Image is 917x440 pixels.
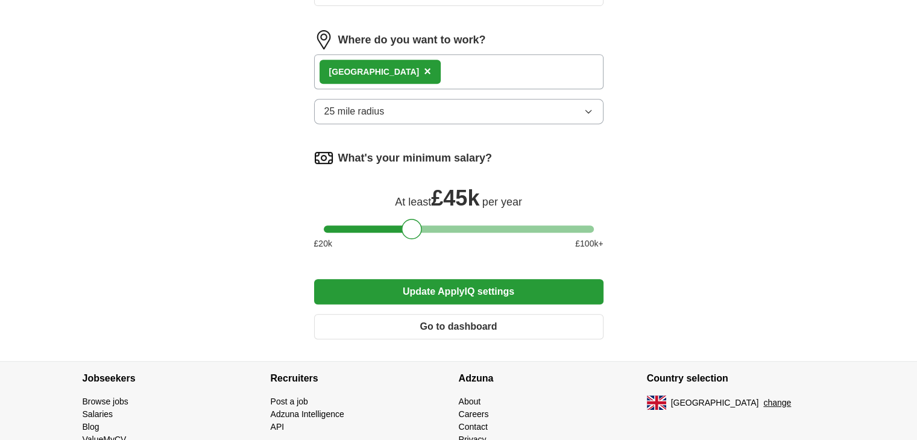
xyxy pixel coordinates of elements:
[83,397,128,406] a: Browse jobs
[314,99,603,124] button: 25 mile radius
[314,237,332,250] span: £ 20 k
[395,196,431,208] span: At least
[271,409,344,419] a: Adzuna Intelligence
[482,196,522,208] span: per year
[459,409,489,419] a: Careers
[314,30,333,49] img: location.png
[459,397,481,406] a: About
[647,362,835,395] h4: Country selection
[338,32,486,48] label: Where do you want to work?
[329,66,420,78] div: [GEOGRAPHIC_DATA]
[459,422,488,432] a: Contact
[763,397,791,409] button: change
[271,397,308,406] a: Post a job
[424,63,431,81] button: ×
[83,409,113,419] a: Salaries
[271,422,285,432] a: API
[314,279,603,304] button: Update ApplyIQ settings
[338,150,492,166] label: What's your minimum salary?
[324,104,385,119] span: 25 mile radius
[671,397,759,409] span: [GEOGRAPHIC_DATA]
[431,186,479,210] span: £ 45k
[314,148,333,168] img: salary.png
[83,422,99,432] a: Blog
[314,314,603,339] button: Go to dashboard
[575,237,603,250] span: £ 100 k+
[647,395,666,410] img: UK flag
[424,64,431,78] span: ×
